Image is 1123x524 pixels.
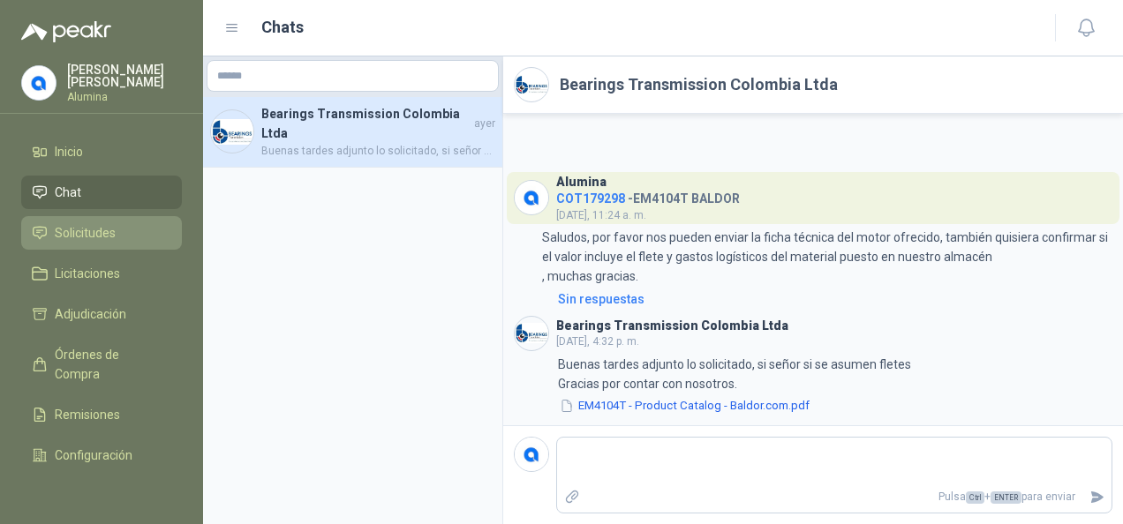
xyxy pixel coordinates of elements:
[21,297,182,331] a: Adjudicación
[21,479,182,513] a: Manuales y ayuda
[560,72,838,97] h2: Bearings Transmission Colombia Ltda
[21,176,182,209] a: Chat
[556,321,788,331] h3: Bearings Transmission Colombia Ltda
[558,397,811,415] button: EM4104T - Product Catalog - Baldor.com.pdf
[21,257,182,290] a: Licitaciones
[21,438,182,472] a: Configuración
[261,15,304,40] h1: Chats
[991,491,1021,504] span: ENTER
[515,181,548,214] img: Company Logo
[55,142,83,161] span: Inicio
[515,317,548,350] img: Company Logo
[966,491,984,504] span: Ctrl
[22,66,56,100] img: Company Logo
[558,289,644,309] div: Sin respuestas
[554,289,1112,309] a: Sin respuestas
[55,345,165,384] span: Órdenes de Compra
[556,335,639,348] span: [DATE], 4:32 p. m.
[556,209,646,221] span: [DATE], 11:24 a. m.
[21,216,182,250] a: Solicitudes
[55,445,132,465] span: Configuración
[21,398,182,431] a: Remisiones
[211,110,253,153] img: Company Logo
[55,264,120,283] span: Licitaciones
[587,482,1083,513] p: Pulsa + para enviar
[556,187,740,204] h4: - EM4104T BALDOR
[474,116,495,132] span: ayer
[556,191,625,206] span: COT179298
[55,304,126,324] span: Adjudicación
[261,104,471,143] h4: Bearings Transmission Colombia Ltda
[67,64,182,88] p: [PERSON_NAME] [PERSON_NAME]
[21,21,111,42] img: Logo peakr
[556,177,607,187] h3: Alumina
[557,482,587,513] label: Adjuntar archivos
[261,143,495,160] span: Buenas tardes adjunto lo solicitado, si señor si se asumen fletes Gracias por contar con nosotros.
[515,68,548,101] img: Company Logo
[515,438,548,471] img: Company Logo
[21,338,182,391] a: Órdenes de Compra
[55,405,120,424] span: Remisiones
[203,97,502,168] a: Company LogoBearings Transmission Colombia LtdaayerBuenas tardes adjunto lo solicitado, si señor ...
[55,183,81,202] span: Chat
[21,135,182,168] a: Inicio
[55,223,116,243] span: Solicitudes
[558,355,914,393] p: Buenas tardes adjunto lo solicitado, si señor si se asumen fletes Gracias por contar con nosotros.
[1082,482,1112,513] button: Enviar
[542,228,1112,286] p: Saludos, por favor nos pueden enviar la ficha técnica del motor ofrecido, también quisiera confir...
[67,92,182,102] p: Alumina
